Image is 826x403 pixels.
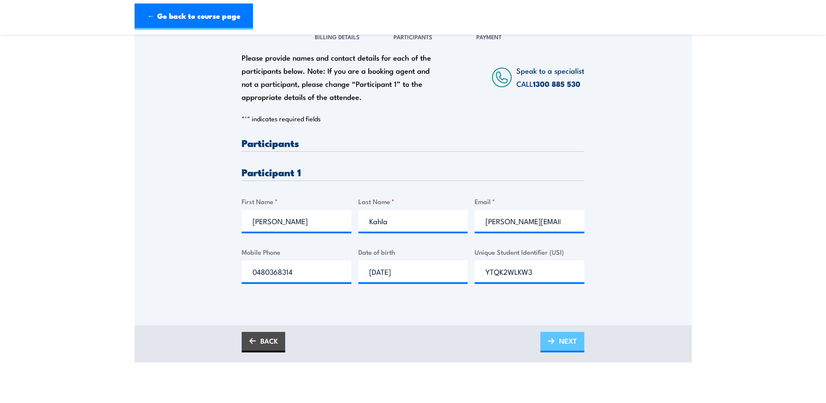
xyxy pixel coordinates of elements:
[394,32,432,41] span: Participants
[242,247,351,257] label: Mobile Phone
[475,196,584,206] label: Email
[516,65,584,89] span: Speak to a specialist CALL
[358,247,468,257] label: Date of birth
[559,329,577,352] span: NEXT
[540,332,584,352] a: NEXT
[242,114,584,123] p: " " indicates required fields
[242,332,285,352] a: BACK
[242,167,584,177] h3: Participant 1
[533,78,580,89] a: 1300 885 530
[475,247,584,257] label: Unique Student Identifier (USI)
[135,3,253,30] a: ← Go back to course page
[358,196,468,206] label: Last Name
[242,196,351,206] label: First Name
[242,138,584,148] h3: Participants
[242,51,439,103] div: Please provide names and contact details for each of the participants below. Note: If you are a b...
[476,32,502,41] span: Payment
[315,32,360,41] span: Billing Details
